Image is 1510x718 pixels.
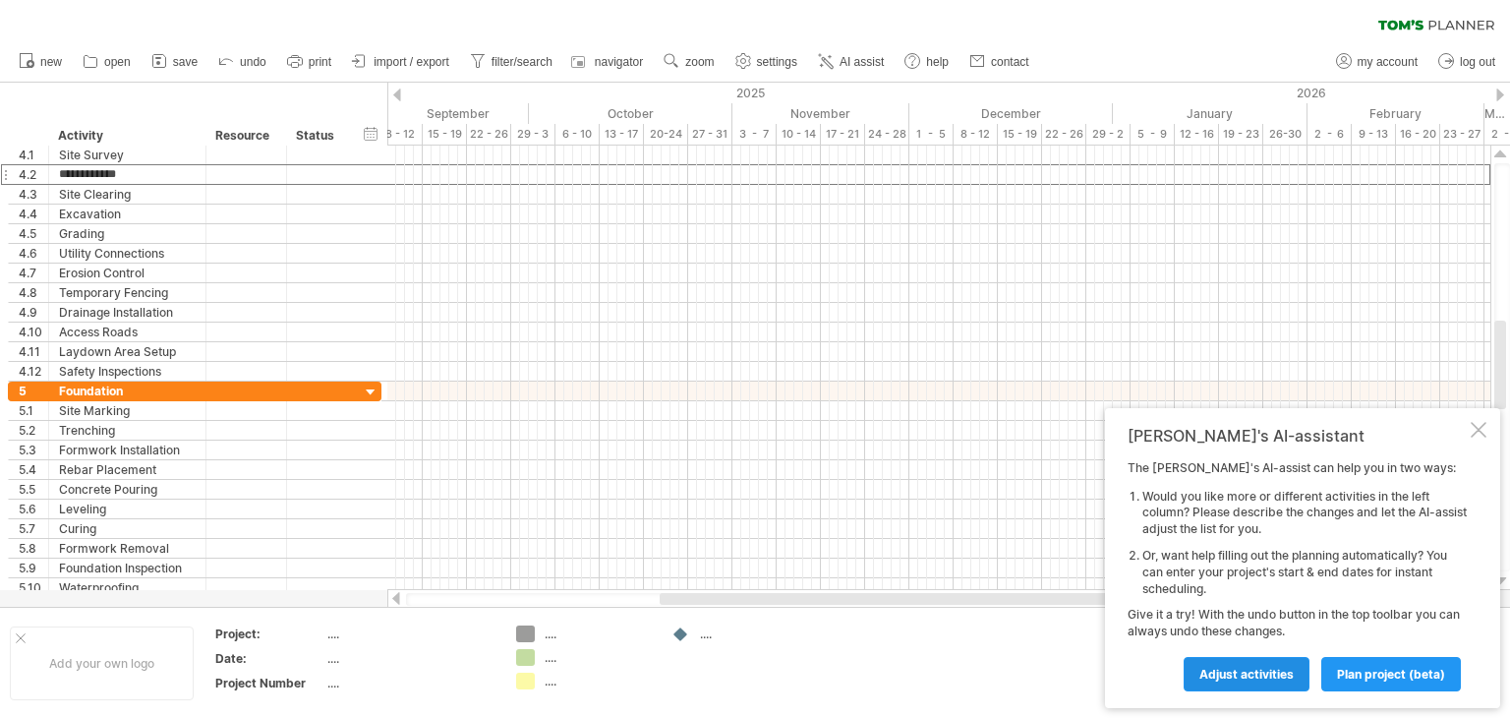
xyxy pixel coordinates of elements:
[59,244,196,263] div: Utility Connections
[1358,55,1418,69] span: my account
[909,103,1113,124] div: December 2025
[511,124,555,145] div: 29 - 3
[991,55,1029,69] span: contact
[215,126,275,146] div: Resource
[1184,657,1309,691] a: Adjust activities
[19,539,48,558] div: 5.8
[467,124,511,145] div: 22 - 26
[1142,548,1467,597] li: Or, want help filling out the planning automatically? You can enter your project's start & end da...
[964,49,1035,75] a: contact
[1042,124,1086,145] div: 22 - 26
[600,124,644,145] div: 13 - 17
[215,626,323,642] div: Project:
[40,55,62,69] span: new
[1440,124,1484,145] div: 23 - 27
[59,519,196,538] div: Curing
[309,55,331,69] span: print
[900,49,955,75] a: help
[19,224,48,243] div: 4.5
[19,342,48,361] div: 4.11
[282,49,337,75] a: print
[59,421,196,440] div: Trenching
[19,421,48,440] div: 5.2
[840,55,884,69] span: AI assist
[58,126,195,146] div: Activity
[59,342,196,361] div: Laydown Area Setup
[327,626,493,642] div: ....
[59,578,196,597] div: Waterproofing
[19,500,48,518] div: 5.6
[595,55,643,69] span: navigator
[59,283,196,302] div: Temporary Fencing
[374,55,449,69] span: import / export
[59,401,196,420] div: Site Marking
[59,224,196,243] div: Grading
[1263,124,1307,145] div: 26-30
[59,460,196,479] div: Rebar Placement
[104,55,131,69] span: open
[19,559,48,577] div: 5.9
[378,124,423,145] div: 8 - 12
[240,55,266,69] span: undo
[757,55,797,69] span: settings
[1433,49,1501,75] a: log out
[1460,55,1495,69] span: log out
[545,649,652,666] div: ....
[685,55,714,69] span: zoom
[732,103,909,124] div: November 2025
[821,124,865,145] div: 17 - 21
[19,460,48,479] div: 5.4
[732,124,777,145] div: 3 - 7
[213,49,272,75] a: undo
[215,675,323,691] div: Project Number
[1307,103,1484,124] div: February 2026
[1321,657,1461,691] a: plan project (beta)
[465,49,558,75] a: filter/search
[1199,667,1294,682] span: Adjust activities
[19,323,48,341] div: 4.10
[777,124,821,145] div: 10 - 14
[529,103,732,124] div: October 2025
[998,124,1042,145] div: 15 - 19
[59,362,196,381] div: Safety Inspections
[1142,489,1467,538] li: Would you like more or different activities in the left column? Please describe the changes and l...
[19,205,48,223] div: 4.4
[59,185,196,204] div: Site Clearing
[688,124,732,145] div: 27 - 31
[700,626,807,642] div: ....
[347,49,455,75] a: import / export
[19,382,48,400] div: 5
[644,124,688,145] div: 20-24
[14,49,68,75] a: new
[1396,124,1440,145] div: 16 - 20
[327,650,493,667] div: ....
[59,382,196,400] div: Foundation
[19,264,48,282] div: 4.7
[59,323,196,341] div: Access Roads
[659,49,720,75] a: zoom
[59,500,196,518] div: Leveling
[423,124,467,145] div: 15 - 19
[327,675,493,691] div: ....
[19,362,48,381] div: 4.12
[1131,124,1175,145] div: 5 - 9
[19,401,48,420] div: 5.1
[19,283,48,302] div: 4.8
[1219,124,1263,145] div: 19 - 23
[865,124,909,145] div: 24 - 28
[1337,667,1445,682] span: plan project (beta)
[215,650,323,667] div: Date:
[59,303,196,322] div: Drainage Installation
[19,480,48,499] div: 5.5
[926,55,949,69] span: help
[555,124,600,145] div: 6 - 10
[19,146,48,164] div: 4.1
[813,49,890,75] a: AI assist
[1175,124,1219,145] div: 12 - 16
[545,626,652,642] div: ....
[1128,426,1467,446] div: [PERSON_NAME]'s AI-assistant
[19,303,48,322] div: 4.9
[1128,460,1467,690] div: The [PERSON_NAME]'s AI-assist can help you in two ways: Give it a try! With the undo button in th...
[334,103,529,124] div: September 2025
[568,49,649,75] a: navigator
